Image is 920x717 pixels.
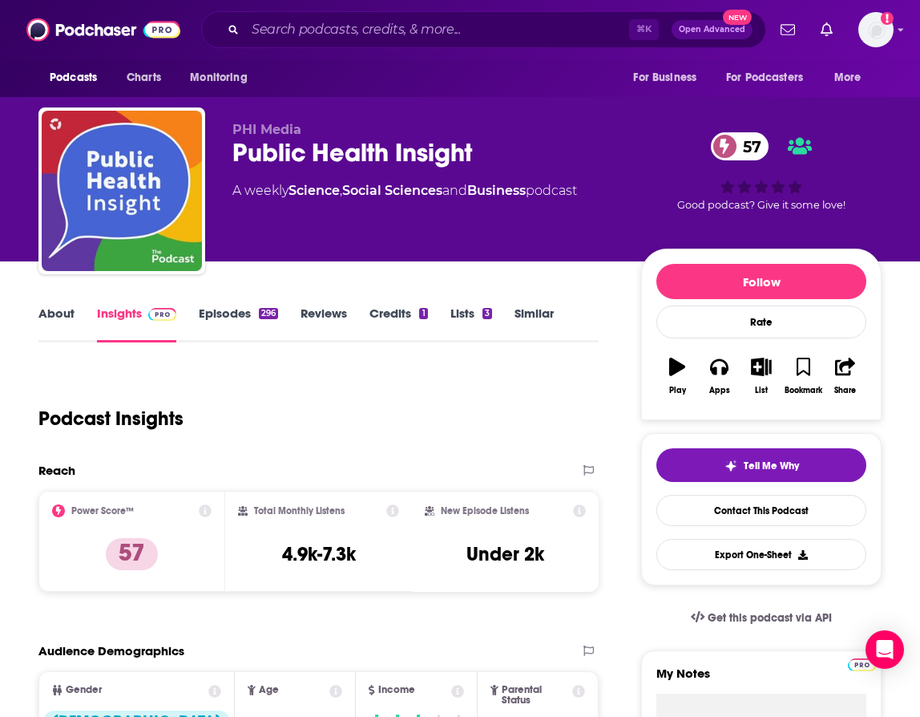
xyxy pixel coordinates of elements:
[672,20,753,39] button: Open AdvancedNew
[71,505,134,516] h2: Power Score™
[679,26,745,34] span: Open Advanced
[782,347,824,405] button: Bookmark
[629,19,659,40] span: ⌘ K
[282,542,356,566] h3: 4.9k-7.3k
[38,463,75,478] h2: Reach
[38,407,184,431] h1: Podcast Insights
[858,12,894,47] img: User Profile
[622,63,716,93] button: open menu
[866,630,904,669] div: Open Intercom Messenger
[254,505,345,516] h2: Total Monthly Listens
[708,611,832,625] span: Get this podcast via API
[744,460,799,472] span: Tell Me Why
[232,181,577,201] div: A weekly podcast
[656,347,698,405] button: Play
[716,63,826,93] button: open menu
[38,63,118,93] button: open menu
[441,505,529,516] h2: New Episode Listens
[301,306,347,342] a: Reviews
[633,67,696,89] span: For Business
[50,67,97,89] span: Podcasts
[442,183,467,198] span: and
[881,12,894,25] svg: Add a profile image
[709,386,730,395] div: Apps
[834,386,856,395] div: Share
[38,306,75,342] a: About
[724,460,737,472] img: tell me why sparkle
[26,14,180,45] img: Podchaser - Follow, Share and Rate Podcasts
[785,386,822,395] div: Bookmark
[190,67,247,89] span: Monitoring
[259,308,278,319] div: 296
[698,347,740,405] button: Apps
[669,386,686,395] div: Play
[740,347,782,405] button: List
[42,111,202,271] img: Public Health Insight
[369,306,427,342] a: Credits1
[106,538,158,570] p: 57
[858,12,894,47] button: Show profile menu
[342,183,442,198] a: Social Sciences
[656,448,866,482] button: tell me why sparkleTell Me Why
[656,495,866,526] a: Contact This Podcast
[711,132,769,160] a: 57
[755,386,768,395] div: List
[502,685,571,706] span: Parental Status
[774,16,801,43] a: Show notifications dropdown
[814,16,839,43] a: Show notifications dropdown
[727,132,769,160] span: 57
[823,63,882,93] button: open menu
[148,308,176,321] img: Podchaser Pro
[726,67,803,89] span: For Podcasters
[834,67,861,89] span: More
[641,122,882,221] div: 57Good podcast? Give it some love!
[66,685,102,695] span: Gender
[38,643,184,658] h2: Audience Demographics
[656,666,866,694] label: My Notes
[450,306,492,342] a: Lists3
[259,685,279,695] span: Age
[419,308,427,319] div: 1
[656,264,866,299] button: Follow
[467,183,526,198] a: Business
[825,347,866,405] button: Share
[116,63,171,93] a: Charts
[466,542,544,566] h3: Under 2k
[232,122,301,137] span: PHI Media
[289,183,340,198] a: Science
[378,685,415,695] span: Income
[340,183,342,198] span: ,
[848,656,876,671] a: Pro website
[199,306,278,342] a: Episodes296
[678,598,845,638] a: Get this podcast via API
[127,67,161,89] span: Charts
[97,306,176,342] a: InsightsPodchaser Pro
[656,539,866,570] button: Export One-Sheet
[482,308,492,319] div: 3
[723,10,752,25] span: New
[848,658,876,671] img: Podchaser Pro
[514,306,554,342] a: Similar
[245,17,629,43] input: Search podcasts, credits, & more...
[858,12,894,47] span: Logged in as ereardon
[179,63,268,93] button: open menu
[201,11,766,48] div: Search podcasts, credits, & more...
[656,306,866,338] div: Rate
[677,199,845,211] span: Good podcast? Give it some love!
